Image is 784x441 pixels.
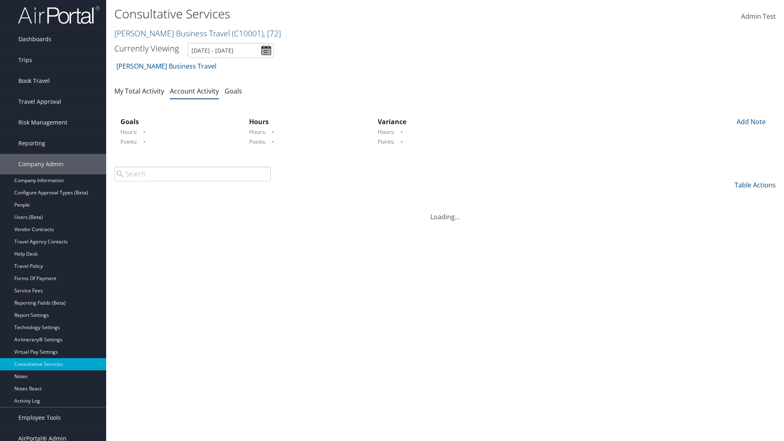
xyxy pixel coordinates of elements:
[139,137,145,146] span: -
[18,112,67,133] span: Risk Management
[741,12,776,21] span: Admin Test
[18,154,64,174] span: Company Admin
[731,117,770,127] div: Add Note
[225,87,242,96] a: Goals
[249,138,266,146] label: Points:
[139,127,145,136] span: -
[114,87,164,96] a: My Total Activity
[741,4,776,29] a: Admin Test
[378,138,395,146] label: Points:
[18,133,45,154] span: Reporting
[18,71,50,91] span: Book Travel
[188,43,274,58] input: [DATE] - [DATE]
[18,50,32,70] span: Trips
[114,43,179,54] h3: Currently Viewing
[116,58,216,74] a: [PERSON_NAME] Business Travel
[114,202,776,222] div: Loading...
[114,28,281,39] a: [PERSON_NAME] Business Travel
[268,127,274,136] span: -
[18,408,61,428] span: Employee Tools
[232,28,263,39] span: ( C10001 )
[18,91,61,112] span: Travel Approval
[249,128,266,136] label: Hours:
[378,117,406,126] strong: Variance
[735,180,776,189] a: Table Actions
[18,29,51,49] span: Dashboards
[378,128,395,136] label: Hours:
[114,5,555,22] h1: Consultative Services
[268,137,274,146] span: -
[120,128,138,136] label: Hours:
[120,138,138,146] label: Points:
[114,167,271,181] input: Search
[18,5,100,24] img: airportal-logo.png
[396,127,403,136] span: -
[120,117,139,126] strong: Goals
[249,117,269,126] strong: Hours
[170,87,219,96] a: Account Activity
[263,28,281,39] span: , [ 72 ]
[396,137,403,146] span: -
